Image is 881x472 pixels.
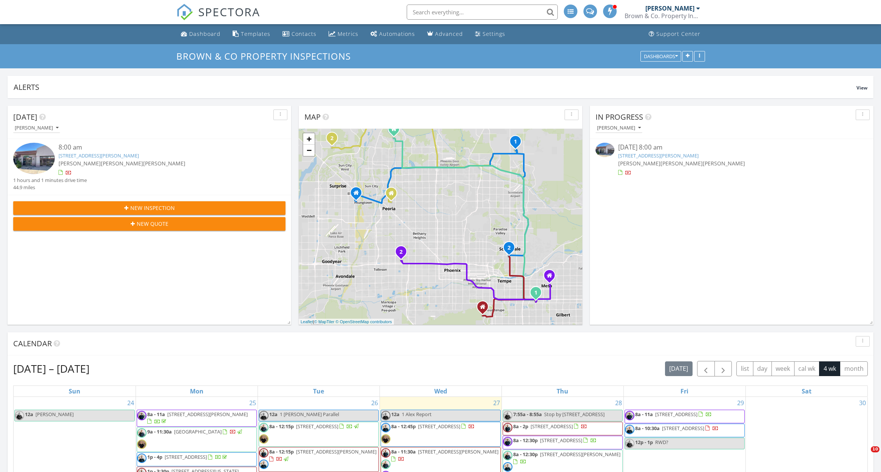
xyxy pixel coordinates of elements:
[296,423,338,430] span: [STREET_ADDRESS]
[15,411,24,420] img: 2.png
[618,160,660,167] span: [PERSON_NAME]
[515,141,520,146] div: 24158 N 78th Pl, Scottsdale, AZ 85255
[540,437,582,444] span: [STREET_ADDRESS]
[596,143,868,176] a: [DATE] 8:00 am [STREET_ADDRESS][PERSON_NAME] [PERSON_NAME][PERSON_NAME][PERSON_NAME]
[544,411,605,418] span: Stop by [STREET_ADDRESS]
[635,439,653,446] span: 12p - 1p
[736,397,745,409] a: Go to August 29, 2025
[137,428,147,438] img: 2.png
[418,448,498,455] span: [STREET_ADDRESS][PERSON_NAME]
[625,411,634,420] img: 4.png
[503,437,512,446] img: 4.png
[381,434,390,444] img: img_6484.jpeg
[407,5,558,20] input: Search everything...
[67,386,82,396] a: Sunday
[662,425,704,432] span: [STREET_ADDRESS]
[819,361,840,376] button: 4 wk
[513,437,597,444] a: 8a - 12:30p [STREET_ADDRESS]
[167,411,248,418] span: [STREET_ADDRESS][PERSON_NAME]
[147,453,228,460] a: 1p - 4p [STREET_ADDRESS]
[241,30,270,37] div: Templates
[513,451,620,465] a: 8a - 12:30p [STREET_ADDRESS][PERSON_NAME]
[326,27,361,41] a: Metrics
[697,361,715,376] button: Previous
[330,136,333,141] i: 2
[381,411,390,420] img: untitled_design.png
[391,423,416,430] span: 8a - 12:45p
[13,361,89,376] h2: [DATE] – [DATE]
[198,4,260,20] span: SPECTORA
[800,386,813,396] a: Saturday
[483,30,505,37] div: Settings
[855,446,873,464] iframe: Intercom live chat
[13,184,87,191] div: 44.9 miles
[15,125,59,131] div: [PERSON_NAME]
[625,424,745,437] a: 8a - 10:30a [STREET_ADDRESS]
[259,411,268,420] img: untitled_design.png
[596,112,643,122] span: In Progress
[269,411,278,418] span: 12a
[126,397,136,409] a: Go to August 24, 2025
[13,217,285,231] button: New Quote
[391,448,416,455] span: 8a - 11:30a
[381,422,501,447] a: 8a - 12:45p [STREET_ADDRESS]
[13,112,37,122] span: [DATE]
[176,4,193,20] img: The Best Home Inspection Software - Spectora
[269,448,294,455] span: 8a - 12:15p
[303,133,315,145] a: Zoom in
[508,245,511,251] i: 2
[13,143,55,174] img: 9362135%2Fcover_photos%2F8eJr1GdlRvYHTwyozqzI%2Fsmall.jpg
[625,425,634,434] img: untitled_design.png
[513,437,538,444] span: 8a - 12:30p
[130,204,175,212] span: New Inspection
[503,436,623,449] a: 8a - 12:30p [STREET_ADDRESS]
[259,460,268,469] img: untitled_design.png
[618,143,845,152] div: [DATE] 8:00 am
[753,361,772,376] button: day
[640,51,681,62] button: Dashboards
[147,411,248,425] a: 8a - 11a [STREET_ADDRESS][PERSON_NAME]
[13,338,52,349] span: Calendar
[14,82,856,92] div: Alerts
[147,411,165,418] span: 8a - 11a
[401,251,406,256] div: 6829 W Berkeley Rd, Phoenix, AZ 85035
[703,160,745,167] span: [PERSON_NAME]
[248,397,258,409] a: Go to August 25, 2025
[299,319,394,325] div: |
[13,201,285,215] button: New Inspection
[25,411,33,418] span: 12a
[312,386,326,396] a: Tuesday
[503,462,512,472] img: untitled_design.png
[549,275,554,280] div: 126 N Pomeroy, Mesa AZ 85201
[391,193,396,197] div: 8018 W Shaw Butte Dr , Peoria AZ 85345
[296,448,376,455] span: [STREET_ADDRESS][PERSON_NAME]
[178,27,224,41] a: Dashboard
[645,5,694,12] div: [PERSON_NAME]
[174,428,222,435] span: [GEOGRAPHIC_DATA]
[402,411,432,418] span: 1 Alex Report
[513,423,587,430] a: 8a - 2p [STREET_ADDRESS]
[483,307,487,311] div: 4019 E Western Star Blvd, Phoenix AZ 85044
[59,152,139,159] a: [STREET_ADDRESS][PERSON_NAME]
[147,453,162,460] span: 1p - 4p
[536,292,540,297] div: 1830 S Alma School Rd 108, Mesa, AZ 85210
[618,152,699,159] a: [STREET_ADDRESS][PERSON_NAME]
[230,27,273,41] a: Templates
[165,453,207,460] span: [STREET_ADDRESS]
[381,460,390,469] img: 2.png
[269,423,294,430] span: 8a - 12:15p
[635,425,660,432] span: 8a - 10:30a
[656,30,700,37] div: Support Center
[356,193,361,197] div: 12139 W Columbine Dr, El Mirage AZ 85335
[259,434,268,444] img: img_6484.jpeg
[513,411,542,418] span: 7:55a - 8:55a
[332,138,336,142] div: 15014 W Hackamore Dr, Surprise, AZ 85387
[269,448,376,462] a: 8a - 12:15p [STREET_ADDRESS][PERSON_NAME]
[147,428,172,435] span: 9a - 11:30a
[259,423,268,432] img: 2.png
[280,411,339,418] span: 1 [PERSON_NAME] Parallel
[871,446,879,452] span: 10
[635,425,719,432] a: 8a - 10:30a [STREET_ADDRESS]
[679,386,690,396] a: Friday
[391,411,400,418] span: 12a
